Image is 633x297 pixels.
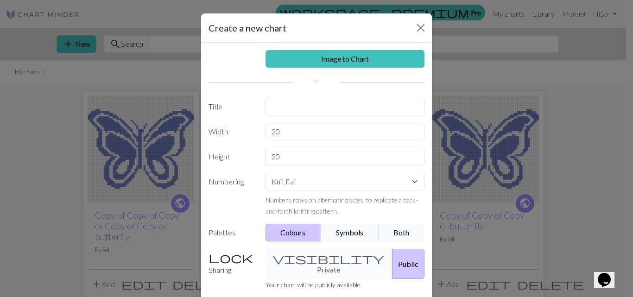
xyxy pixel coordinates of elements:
[203,224,260,241] label: Palettes
[379,224,425,241] button: Both
[203,123,260,140] label: Width
[266,224,322,241] button: Colours
[594,260,624,288] iframe: chat widget
[321,224,379,241] button: Symbols
[266,196,418,215] small: Numbers rows on alternating sides, to replicate a back-and-forth knitting pattern.
[266,281,361,289] small: Your chart will be publicly available
[209,21,286,35] h5: Create a new chart
[266,50,425,68] a: Image to Chart
[203,98,260,115] label: Title
[413,20,428,35] button: Close
[203,249,260,279] label: Sharing
[203,173,260,216] label: Numbering
[203,148,260,165] label: Height
[392,249,424,279] button: Public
